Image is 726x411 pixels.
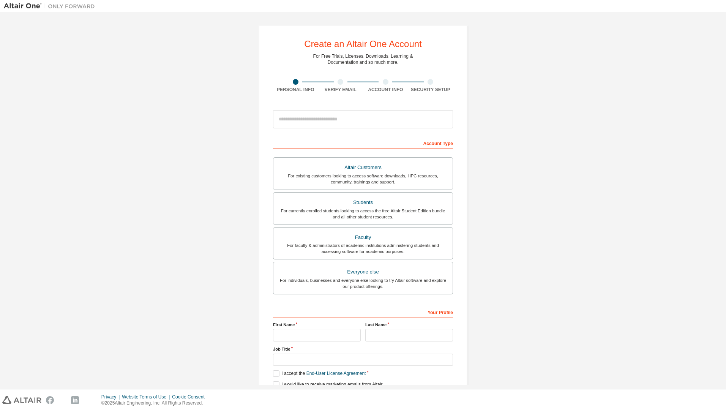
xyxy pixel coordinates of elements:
label: I would like to receive marketing emails from Altair [273,381,382,388]
div: Account Type [273,137,453,149]
div: Verify Email [318,87,363,93]
div: Privacy [101,394,122,400]
img: linkedin.svg [71,396,79,404]
div: Website Terms of Use [122,394,172,400]
div: Account Info [363,87,408,93]
div: Cookie Consent [172,394,209,400]
div: For Free Trials, Licenses, Downloads, Learning & Documentation and so much more. [313,53,413,65]
div: Your Profile [273,306,453,318]
img: facebook.svg [46,396,54,404]
div: Personal Info [273,87,318,93]
div: For existing customers looking to access software downloads, HPC resources, community, trainings ... [278,173,448,185]
div: For individuals, businesses and everyone else looking to try Altair software and explore our prod... [278,277,448,289]
div: Create an Altair One Account [304,40,422,49]
label: First Name [273,322,361,328]
p: © 2025 Altair Engineering, Inc. All Rights Reserved. [101,400,209,406]
a: End-User License Agreement [306,371,366,376]
div: For faculty & administrators of academic institutions administering students and accessing softwa... [278,242,448,255]
div: Everyone else [278,267,448,277]
label: I accept the [273,370,366,377]
img: Altair One [4,2,99,10]
div: Security Setup [408,87,453,93]
label: Last Name [365,322,453,328]
div: For currently enrolled students looking to access the free Altair Student Edition bundle and all ... [278,208,448,220]
div: Altair Customers [278,162,448,173]
img: altair_logo.svg [2,396,41,404]
div: Students [278,197,448,208]
label: Job Title [273,346,453,352]
div: Faculty [278,232,448,243]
